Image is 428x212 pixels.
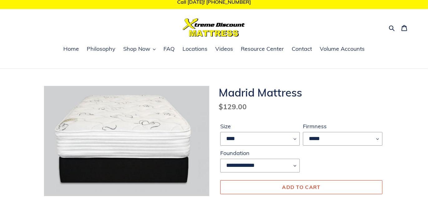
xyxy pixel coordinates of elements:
[215,45,233,53] span: Videos
[219,102,247,111] span: $129.00
[238,45,287,54] a: Resource Center
[120,45,159,54] button: Shop Now
[123,45,150,53] span: Shop Now
[63,45,79,53] span: Home
[163,45,175,53] span: FAQ
[220,180,382,194] button: Add to cart
[289,45,315,54] a: Contact
[303,122,382,130] label: Firmness
[212,45,236,54] a: Videos
[220,149,300,157] label: Foundation
[317,45,368,54] a: Volume Accounts
[87,45,115,53] span: Philosophy
[320,45,365,53] span: Volume Accounts
[182,45,207,53] span: Locations
[160,45,178,54] a: FAQ
[84,45,119,54] a: Philosophy
[183,18,245,37] img: Xtreme Discount Mattress
[60,45,82,54] a: Home
[282,184,320,190] span: Add to cart
[292,45,312,53] span: Contact
[220,122,300,130] label: Size
[179,45,211,54] a: Locations
[241,45,284,53] span: Resource Center
[219,86,384,99] h1: Madrid Mattress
